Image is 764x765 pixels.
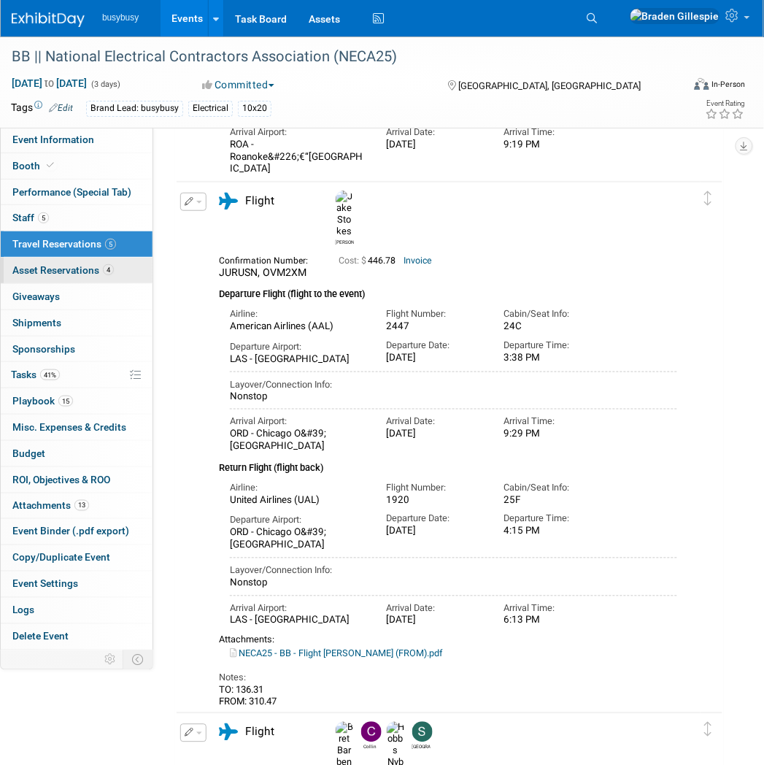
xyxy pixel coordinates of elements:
[503,602,599,615] div: Arrival Time:
[12,264,114,276] span: Asset Reservations
[711,79,746,90] div: In-Person
[230,391,677,403] div: Nonstop
[12,474,110,485] span: ROI, Objectives & ROO
[219,266,306,278] span: JURUSN, OVM2XM
[219,634,677,646] div: Attachments:
[386,526,482,538] div: [DATE]
[47,161,54,169] i: Booth reservation complete
[386,139,482,151] div: [DATE]
[503,615,599,627] div: 6:13 PM
[503,339,599,352] div: Departure Time:
[1,284,153,310] a: Giveaways
[198,77,280,92] button: Committed
[245,726,274,739] span: Flight
[1,519,153,545] a: Event Binder (.pdf export)
[1,153,153,179] a: Booth
[219,685,677,709] div: TO: 136.31 FROM: 310.47
[219,280,677,301] div: Departure Flight (flight to the event)
[230,139,364,175] div: ROA - Roanoke&#226;€“[GEOGRAPHIC_DATA]
[386,320,482,333] div: 2447
[458,80,641,91] span: [GEOGRAPHIC_DATA], [GEOGRAPHIC_DATA]
[386,615,482,627] div: [DATE]
[238,101,271,116] div: 10x20
[40,369,60,380] span: 41%
[386,482,482,495] div: Flight Number:
[58,396,73,407] span: 15
[503,495,599,507] div: 25F
[1,598,153,623] a: Logs
[1,493,153,519] a: Attachments13
[86,101,183,116] div: Brand Lead: busybusy
[49,103,73,113] a: Edit
[1,310,153,336] a: Shipments
[386,307,482,320] div: Flight Number:
[1,624,153,650] a: Delete Event
[386,495,482,507] div: 1920
[230,320,364,333] div: American Airlines (AAL)
[336,191,354,237] img: Jake Stokes
[503,352,599,364] div: 3:38 PM
[230,482,364,495] div: Airline:
[12,343,75,355] span: Sponsorships
[503,512,599,526] div: Departure Time:
[412,742,431,750] div: Sydney Sanders
[361,722,382,742] img: Collin Larson
[12,395,73,407] span: Playbook
[188,101,233,116] div: Electrical
[12,552,110,564] span: Copy/Duplicate Event
[386,512,482,526] div: Departure Date:
[230,415,364,428] div: Arrival Airport:
[12,186,131,198] span: Performance (Special Tab)
[12,317,61,328] span: Shipments
[230,514,364,527] div: Departure Airport:
[102,12,139,23] span: busybusy
[12,238,116,250] span: Travel Reservations
[339,255,369,266] span: Cost: $
[12,12,85,27] img: ExhibitDay
[105,239,116,250] span: 5
[1,545,153,571] a: Copy/Duplicate Event
[230,340,364,353] div: Departure Airport:
[705,191,712,206] i: Click and drag to move item
[123,650,153,669] td: Toggle Event Tabs
[230,353,364,366] div: LAS - [GEOGRAPHIC_DATA]
[1,258,153,283] a: Asset Reservations4
[230,307,364,320] div: Airline:
[332,191,358,245] div: Jake Stokes
[1,127,153,153] a: Event Information
[503,126,599,139] div: Arrival Time:
[386,126,482,139] div: Arrival Date:
[90,80,120,89] span: (3 days)
[12,500,89,512] span: Attachments
[230,527,364,552] div: ORD - Chicago O&#39;[GEOGRAPHIC_DATA]
[230,602,364,615] div: Arrival Airport:
[409,722,434,750] div: Sydney Sanders
[1,467,153,493] a: ROI, Objectives & ROO
[12,578,78,590] span: Event Settings
[503,526,599,538] div: 4:15 PM
[503,415,599,428] div: Arrival Time:
[503,320,599,332] div: 24C
[7,44,673,70] div: BB || National Electrical Contractors Association (NECA25)
[230,648,442,659] a: NECA25 - BB - Flight [PERSON_NAME] (FROM).pdf
[245,194,274,207] span: Flight
[12,134,94,145] span: Event Information
[219,251,317,266] div: Confirmation Number:
[336,237,354,245] div: Jake Stokes
[358,722,383,750] div: Collin Larson
[503,428,599,441] div: 9:29 PM
[103,264,114,275] span: 4
[1,362,153,388] a: Tasks41%
[412,722,433,742] img: Sydney Sanders
[219,672,677,685] div: Notes:
[503,482,599,495] div: Cabin/Seat Info:
[219,724,238,741] i: Flight
[12,212,49,223] span: Staff
[1,388,153,414] a: Playbook15
[230,378,677,391] div: Layover/Connection Info:
[98,650,123,669] td: Personalize Event Tab Strip
[230,428,364,453] div: ORD - Chicago O&#39;[GEOGRAPHIC_DATA]
[230,564,677,577] div: Layover/Connection Info:
[12,447,45,459] span: Budget
[361,742,379,750] div: Collin Larson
